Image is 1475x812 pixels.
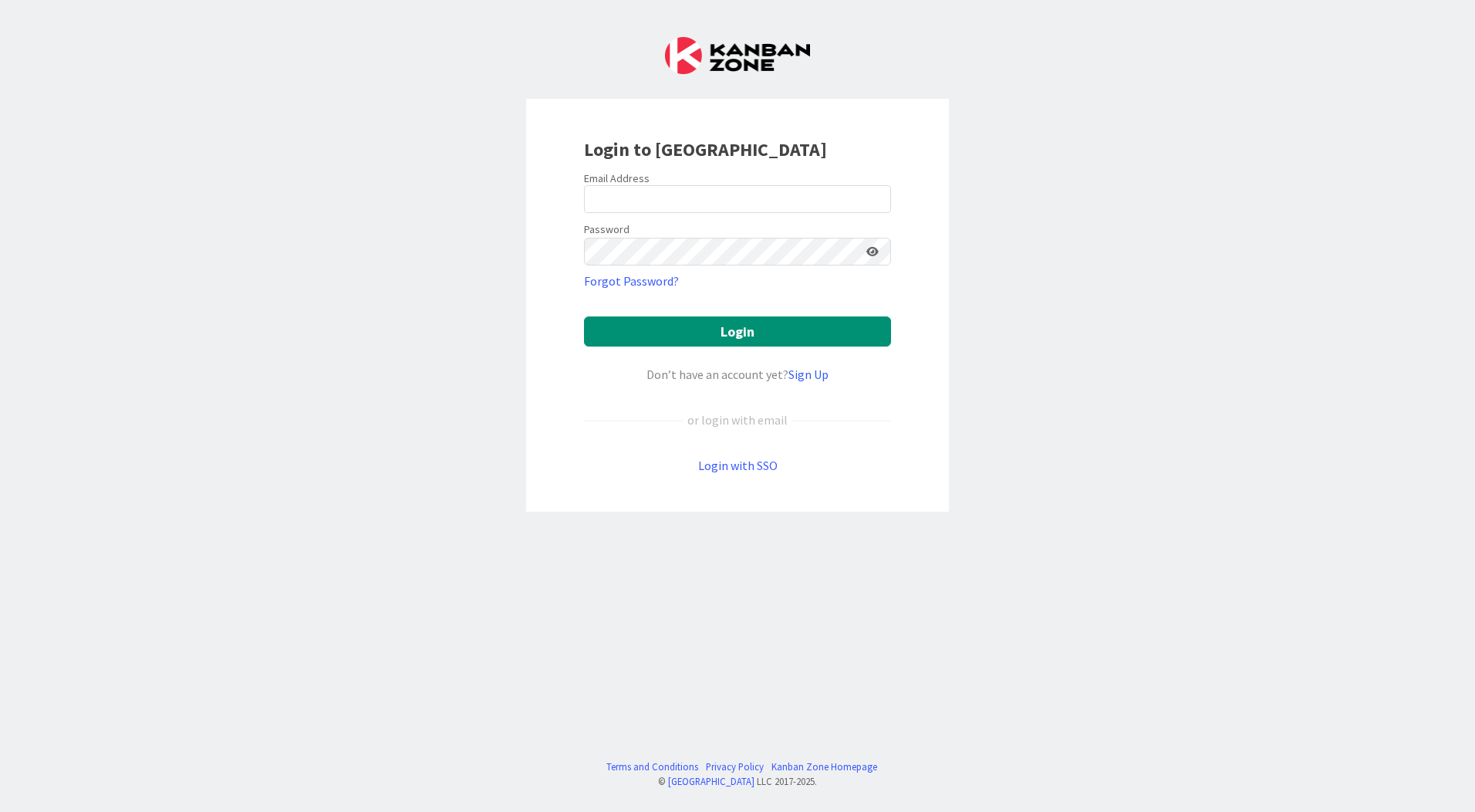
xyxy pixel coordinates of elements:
[706,760,764,774] a: Privacy Policy
[771,760,877,774] a: Kanban Zone Homepage
[584,365,891,384] div: Don’t have an account yet?
[668,775,754,787] a: [GEOGRAPHIC_DATA]
[584,171,650,185] label: Email Address
[584,137,827,161] b: Login to [GEOGRAPHIC_DATA]
[584,222,629,238] label: Password
[584,272,679,290] a: Forgot Password?
[599,774,877,789] div: © LLC 2017- 2025 .
[584,316,891,347] button: Login
[665,37,810,74] img: Kanban Zone
[788,367,829,382] a: Sign Up
[606,760,698,774] a: Terms and Conditions
[683,411,792,429] div: or login with email
[698,458,778,473] a: Login with SSO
